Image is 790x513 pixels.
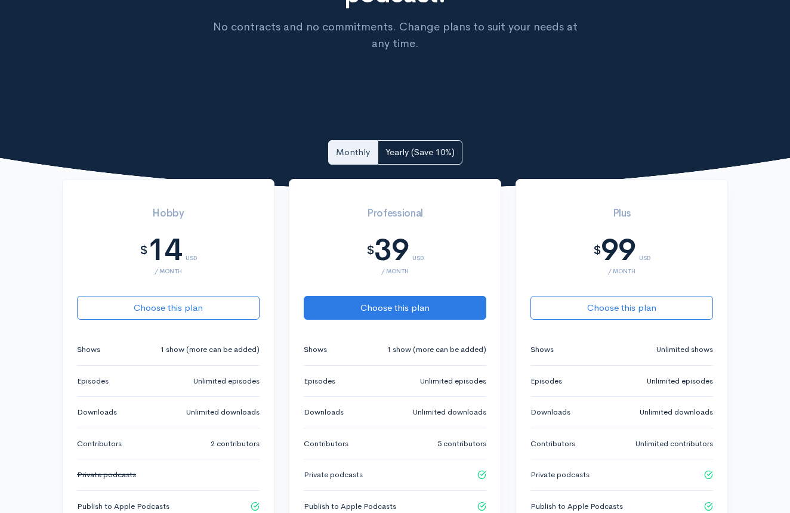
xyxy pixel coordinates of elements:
[530,500,623,512] small: Publish to Apple Podcasts
[77,344,100,356] small: Shows
[77,375,109,387] small: Episodes
[77,208,260,220] h3: Hobby
[530,438,575,450] small: Contributors
[378,140,462,165] a: Yearly (Save 10%)
[186,240,197,261] div: USD
[304,406,344,418] small: Downloads
[437,438,486,450] small: 5 contributors
[304,500,396,512] small: Publish to Apple Podcasts
[304,296,486,320] button: Choose this plan
[387,344,486,356] small: 1 show (more can be added)
[77,469,136,480] s: Private podcasts
[530,406,570,418] small: Downloads
[77,500,169,512] small: Publish to Apple Podcasts
[530,469,590,481] small: Private podcasts
[140,244,148,257] div: $
[647,375,713,387] small: Unlimited episodes
[304,469,363,481] small: Private podcasts
[211,438,260,450] small: 2 contributors
[530,296,713,320] button: Choose this plan
[328,140,378,165] a: Monthly
[77,438,122,450] small: Contributors
[304,375,335,387] small: Episodes
[205,18,585,52] p: No contracts and no commitments. Change plans to suit your needs at any time.
[640,406,713,418] small: Unlimited downloads
[530,375,562,387] small: Episodes
[639,240,650,261] div: USD
[160,344,260,356] small: 1 show (more can be added)
[304,438,348,450] small: Contributors
[412,240,424,261] div: USD
[304,344,327,356] small: Shows
[530,344,554,356] small: Shows
[374,233,409,267] div: 39
[366,244,375,257] div: $
[77,296,260,320] button: Choose this plan
[601,233,635,267] div: 99
[635,438,713,450] small: Unlimited contributors
[304,208,486,220] h3: Professional
[530,208,713,220] h3: Plus
[193,375,260,387] small: Unlimited episodes
[530,268,713,274] div: / month
[77,406,117,418] small: Downloads
[147,233,182,267] div: 14
[186,406,260,418] small: Unlimited downloads
[413,406,486,418] small: Unlimited downloads
[656,344,713,356] small: Unlimited shows
[593,244,601,257] div: $
[77,268,260,274] div: / month
[420,375,486,387] small: Unlimited episodes
[304,268,486,274] div: / month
